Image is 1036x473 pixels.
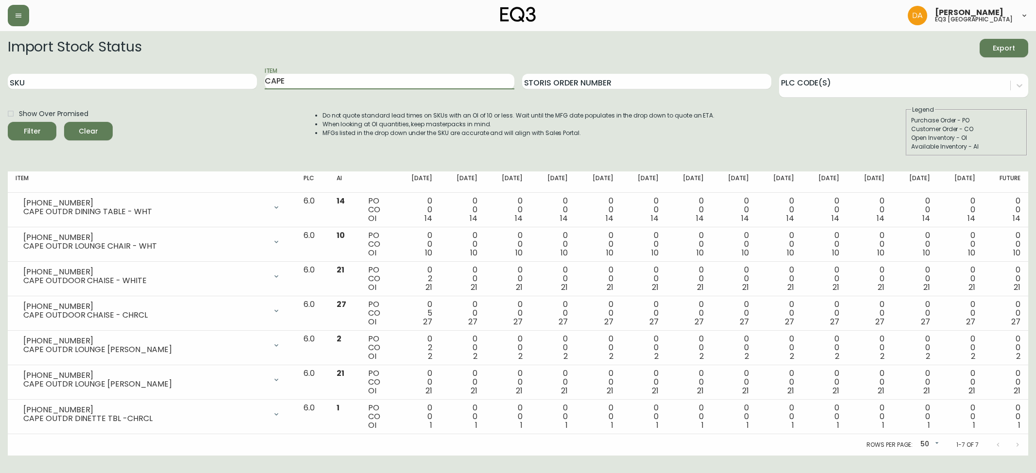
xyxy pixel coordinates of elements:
div: 0 0 [538,231,568,257]
div: 0 0 [855,404,884,430]
span: 27 [649,316,659,327]
div: [PHONE_NUMBER] [23,337,267,345]
div: [PHONE_NUMBER] [23,302,267,311]
td: 6.0 [296,296,329,331]
div: 0 0 [855,266,884,292]
th: Future [983,171,1028,193]
div: CAPE OUTDR LOUNGE CHAIR - WHT [23,242,267,251]
td: 6.0 [296,262,329,296]
span: 21 [1014,385,1020,396]
div: 0 0 [448,231,477,257]
span: 14 [832,213,839,224]
div: 0 0 [674,335,704,361]
button: Export [980,39,1028,57]
div: Filter [24,125,41,137]
span: 21 [337,368,344,379]
span: 21 [607,385,613,396]
td: 6.0 [296,227,329,262]
th: [DATE] [440,171,485,193]
span: 21 [471,282,477,293]
span: 2 [654,351,659,362]
th: Item [8,171,296,193]
div: 0 0 [674,369,704,395]
div: 0 0 [583,231,613,257]
span: 1 [475,420,477,431]
span: 2 [563,351,568,362]
span: 2 [699,351,704,362]
div: 0 0 [991,404,1020,430]
span: 14 [696,213,704,224]
span: 21 [923,282,930,293]
div: 0 0 [946,335,975,361]
span: 1 [973,420,975,431]
span: 21 [697,385,704,396]
span: 27 [966,316,975,327]
span: 1 [430,420,432,431]
div: 0 0 [538,369,568,395]
div: 0 0 [629,197,659,223]
div: 0 0 [538,335,568,361]
div: [PHONE_NUMBER]CAPE OUTDR LOUNGE CHAIR - WHT [16,231,288,253]
span: 10 [425,247,432,258]
div: 0 0 [493,231,523,257]
span: 14 [651,213,659,224]
span: 1 [337,402,340,413]
div: 0 0 [719,266,749,292]
th: [DATE] [712,171,757,193]
div: 0 0 [946,300,975,326]
div: 0 0 [946,369,975,395]
span: 14 [968,213,975,224]
th: [DATE] [530,171,576,193]
div: 0 0 [991,335,1020,361]
span: 27 [559,316,568,327]
th: AI [329,171,360,193]
span: 21 [787,282,794,293]
span: 2 [745,351,749,362]
span: 21 [607,282,613,293]
span: 14 [560,213,568,224]
div: 0 5 [403,300,432,326]
span: 2 [880,351,884,362]
div: 0 0 [583,197,613,223]
div: 0 0 [764,404,794,430]
span: 1 [656,420,659,431]
span: 1 [701,420,704,431]
span: 1 [837,420,839,431]
span: 10 [470,247,477,258]
div: 0 0 [719,369,749,395]
div: 0 0 [900,197,930,223]
span: 2 [790,351,794,362]
div: Purchase Order - PO [911,116,1022,125]
div: 0 0 [810,335,839,361]
div: 0 0 [946,404,975,430]
span: 1 [747,420,749,431]
span: 14 [741,213,749,224]
span: 21 [652,385,659,396]
div: 0 0 [855,231,884,257]
div: 0 0 [583,300,613,326]
div: 0 0 [538,197,568,223]
div: 0 0 [629,404,659,430]
span: 2 [835,351,839,362]
div: 0 0 [810,369,839,395]
div: 0 0 [493,369,523,395]
div: 0 0 [493,266,523,292]
div: 0 0 [719,197,749,223]
span: 10 [560,247,568,258]
td: 6.0 [296,400,329,434]
span: 21 [561,282,568,293]
div: 0 0 [991,197,1020,223]
div: Open Inventory - OI [911,134,1022,142]
div: PO CO [368,369,387,395]
div: 0 0 [764,266,794,292]
span: 27 [513,316,523,327]
span: 10 [515,247,523,258]
span: 2 [473,351,477,362]
div: 0 0 [448,369,477,395]
span: 27 [830,316,839,327]
th: [DATE] [395,171,440,193]
div: 0 0 [946,266,975,292]
span: 2 [971,351,975,362]
th: [DATE] [892,171,937,193]
div: 0 0 [764,369,794,395]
